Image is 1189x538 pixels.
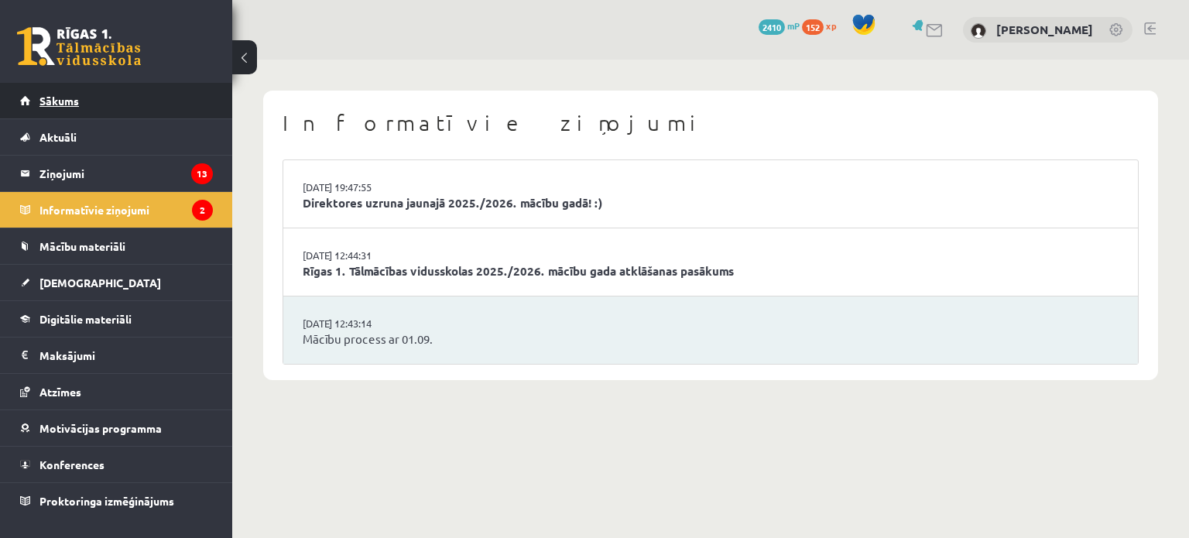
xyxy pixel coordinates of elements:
[39,239,125,253] span: Mācību materiāli
[787,19,800,32] span: mP
[39,421,162,435] span: Motivācijas programma
[20,483,213,519] a: Proktoringa izmēģinājums
[39,338,213,373] legend: Maksājumi
[20,192,213,228] a: Informatīvie ziņojumi2
[971,23,986,39] img: Gļebs Golubevs
[20,410,213,446] a: Motivācijas programma
[20,265,213,300] a: [DEMOGRAPHIC_DATA]
[191,163,213,184] i: 13
[20,447,213,482] a: Konferences
[996,22,1093,37] a: [PERSON_NAME]
[303,331,1119,348] a: Mācību process ar 01.09.
[303,316,419,331] a: [DATE] 12:43:14
[20,119,213,155] a: Aktuāli
[303,194,1119,212] a: Direktores uzruna jaunajā 2025./2026. mācību gadā! :)
[802,19,844,32] a: 152 xp
[20,83,213,118] a: Sākums
[283,110,1139,136] h1: Informatīvie ziņojumi
[303,180,419,195] a: [DATE] 19:47:55
[20,228,213,264] a: Mācību materiāli
[20,301,213,337] a: Digitālie materiāli
[759,19,800,32] a: 2410 mP
[759,19,785,35] span: 2410
[303,248,419,263] a: [DATE] 12:44:31
[39,192,213,228] legend: Informatīvie ziņojumi
[20,156,213,191] a: Ziņojumi13
[39,156,213,191] legend: Ziņojumi
[20,374,213,409] a: Atzīmes
[39,494,174,508] span: Proktoringa izmēģinājums
[20,338,213,373] a: Maksājumi
[39,385,81,399] span: Atzīmes
[17,27,141,66] a: Rīgas 1. Tālmācības vidusskola
[39,312,132,326] span: Digitālie materiāli
[39,457,105,471] span: Konferences
[39,130,77,144] span: Aktuāli
[303,262,1119,280] a: Rīgas 1. Tālmācības vidusskolas 2025./2026. mācību gada atklāšanas pasākums
[39,94,79,108] span: Sākums
[826,19,836,32] span: xp
[39,276,161,290] span: [DEMOGRAPHIC_DATA]
[802,19,824,35] span: 152
[192,200,213,221] i: 2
